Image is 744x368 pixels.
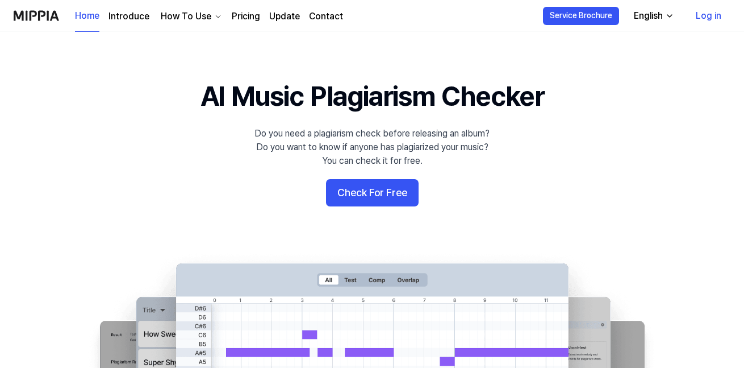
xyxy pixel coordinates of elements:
a: Home [75,1,99,32]
button: How To Use [158,10,223,23]
a: Update [269,10,300,23]
div: How To Use [158,10,214,23]
a: Introduce [108,10,149,23]
div: Do you need a plagiarism check before releasing an album? Do you want to know if anyone has plagi... [254,127,490,168]
button: Check For Free [326,179,419,206]
button: Service Brochure [543,7,619,25]
button: English [625,5,681,27]
a: Contact [309,10,343,23]
div: English [632,9,665,23]
a: Pricing [232,10,260,23]
h1: AI Music Plagiarism Checker [200,77,544,115]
